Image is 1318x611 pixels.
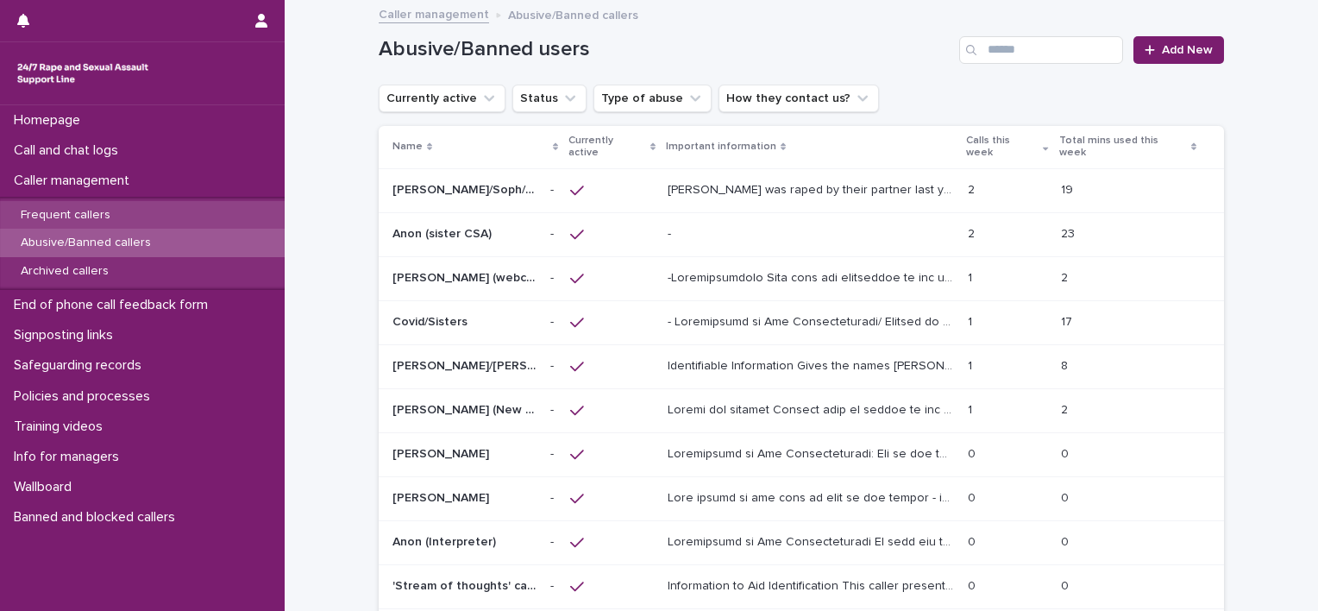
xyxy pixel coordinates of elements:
p: 0 [1061,488,1072,506]
p: Kevin/Neil/David/James/Colin/ Ben [392,356,540,374]
p: 1 [968,400,976,418]
p: Alice/Soph/Alexis/Danni/Scarlet/Katy - Banned/Webchatter [392,180,540,198]
p: - [550,400,557,418]
a: Add New [1133,36,1224,64]
button: Status [512,85,587,112]
p: 1 [968,356,976,374]
p: 0 [1061,532,1072,550]
img: rhQMoQhaT3yELyF149Cw [14,56,152,91]
p: Important information [666,137,776,156]
tr: [PERSON_NAME] (webchat)[PERSON_NAME] (webchat) -- -Loremipsumdolo Sita cons adi elitseddoe te inc... [379,256,1224,300]
p: Information to Aid Identification: Due to the inappropriate use of the support line, this caller ... [668,444,957,462]
p: Call and chat logs [7,142,132,159]
p: Calls this week [966,131,1039,163]
p: - [550,268,557,286]
p: Safeguarding records [7,357,155,374]
p: Archived callers [7,264,122,279]
p: 0 [1061,576,1072,594]
p: [PERSON_NAME] (webchat) [392,268,540,286]
p: Name [392,137,423,156]
p: Policies and processes [7,388,164,405]
p: - [550,532,557,550]
p: Information to Aid Identification This caller presents in a way that suggests they are in a strea... [668,576,957,594]
p: Currently active [568,131,646,163]
p: Anon (sister CSA) [392,224,495,242]
p: 0 [968,532,979,550]
p: 17 [1061,312,1076,330]
p: 'Stream of thoughts' caller/webchat user [392,576,540,594]
p: [PERSON_NAME] [392,444,493,462]
p: End of phone call feedback form [7,297,222,313]
p: Abusive/Banned callers [508,4,638,23]
p: This caller is not able to call us any longer - see below Information to Aid Identification: She ... [668,488,957,506]
p: Reason for profile Support them to adhere to our 2 chats per week policy, they appear to be calli... [668,400,957,418]
p: 2 [968,224,978,242]
p: 19 [1061,180,1076,198]
p: 1 [968,312,976,330]
tr: Anon (Interpreter)Anon (Interpreter) -- Loremipsumd si Ame Consecteturadi El sedd eiu te Inci ut ... [379,520,1224,564]
p: - [550,576,557,594]
p: [PERSON_NAME] [392,488,493,506]
p: Homepage [7,112,94,129]
h1: Abusive/Banned users [379,37,952,62]
p: 0 [968,576,979,594]
p: Info for managers [7,449,133,465]
p: [PERSON_NAME] (New caller) [392,400,540,418]
p: -Identification This user was contacting us for at least 6 months. On some occasions he has conta... [668,268,957,286]
p: - [550,444,557,462]
p: 8 [1061,356,1071,374]
p: Banned and blocked callers [7,509,189,526]
p: Alice was raped by their partner last year and they're currently facing ongoing domestic abuse fr... [668,180,957,198]
p: Frequent callers [7,208,124,223]
p: 0 [1061,444,1072,462]
p: 0 [968,488,979,506]
a: Caller management [379,3,489,23]
p: Information to Aid Identification He asks for an Urdu or Hindi interpreter. He often requests a f... [668,532,957,550]
p: - [668,224,675,242]
p: 2 [1061,268,1071,286]
tr: [PERSON_NAME][PERSON_NAME] -- Loremipsumd si Ame Consecteturadi: Eli se doe temporincidid utl et ... [379,432,1224,476]
p: 2 [1061,400,1071,418]
button: Type of abuse [593,85,712,112]
button: How they contact us? [719,85,879,112]
p: Signposting links [7,327,127,343]
tr: 'Stream of thoughts' caller/webchat user'Stream of thoughts' caller/webchat user -- Information t... [379,564,1224,608]
p: - [550,312,557,330]
p: Anon (Interpreter) [392,532,499,550]
p: 1 [968,268,976,286]
p: Training videos [7,419,116,435]
tr: [PERSON_NAME] (New caller)[PERSON_NAME] (New caller) -- Loremi dol sitamet Consect adip el seddoe... [379,388,1224,432]
p: - [550,180,557,198]
p: Covid/Sisters [392,312,471,330]
tr: Anon (sister CSA)Anon (sister CSA) -- -- 22 2323 [379,212,1224,256]
p: Wallboard [7,479,85,495]
span: Add New [1162,44,1213,56]
tr: Covid/SistersCovid/Sisters -- - Loremipsumd si Ame Consecteturadi/ Elitsed do Eiusm Temp incidi u... [379,300,1224,344]
p: Identifiable Information Gives the names Kevin, Dean, Neil, David, James, Ben or or sometimes sta... [668,356,957,374]
p: 23 [1061,224,1078,242]
p: - [550,488,557,506]
p: 0 [968,444,979,462]
button: Currently active [379,85,505,112]
p: - [550,224,557,242]
p: Abusive/Banned callers [7,236,165,250]
tr: [PERSON_NAME]/[PERSON_NAME]/[PERSON_NAME]/[PERSON_NAME]/[PERSON_NAME]/ [PERSON_NAME][PERSON_NAME]... [379,344,1224,388]
p: - Information to Aid Identification/ Content of Calls This person contacts us on both the phone a... [668,312,957,330]
p: - [550,356,557,374]
tr: [PERSON_NAME][PERSON_NAME] -- Lore ipsumd si ame cons ad elit se doe tempor - inc utlab Etdolorem... [379,476,1224,520]
p: Caller management [7,173,143,189]
tr: [PERSON_NAME]/Soph/[PERSON_NAME]/[PERSON_NAME]/Scarlet/[PERSON_NAME] - Banned/Webchatter[PERSON_N... [379,168,1224,212]
p: Total mins used this week [1059,131,1187,163]
input: Search [959,36,1123,64]
p: 2 [968,180,978,198]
